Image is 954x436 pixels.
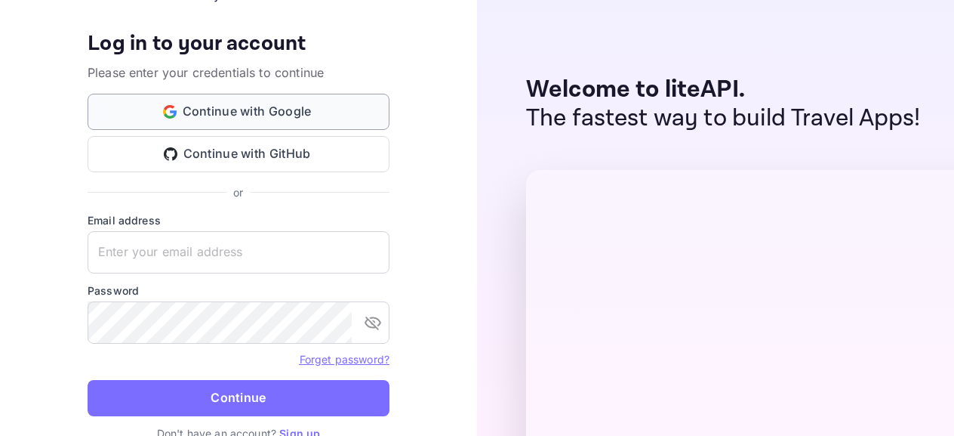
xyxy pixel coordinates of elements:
[526,104,921,133] p: The fastest way to build Travel Apps!
[88,31,389,57] h4: Log in to your account
[88,283,389,298] label: Password
[233,184,243,200] p: or
[358,308,388,338] button: toggle password visibility
[300,353,389,366] a: Forget password?
[88,380,389,416] button: Continue
[526,76,921,104] p: Welcome to liteAPI.
[88,136,389,172] button: Continue with GitHub
[88,212,389,228] label: Email address
[88,63,389,82] p: Please enter your credentials to continue
[88,94,389,130] button: Continue with Google
[300,351,389,366] a: Forget password?
[88,231,389,274] input: Enter your email address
